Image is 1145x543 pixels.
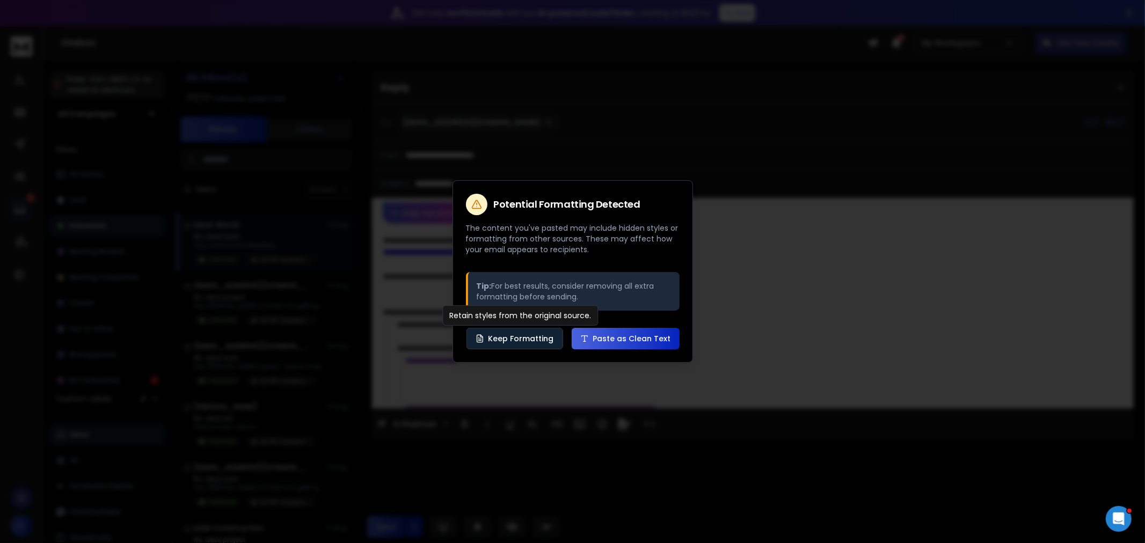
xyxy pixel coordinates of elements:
[494,200,640,209] h2: Potential Formatting Detected
[442,305,598,326] div: Retain styles from the original source.
[477,281,671,302] p: For best results, consider removing all extra formatting before sending.
[572,328,680,349] button: Paste as Clean Text
[466,223,680,255] p: The content you've pasted may include hidden styles or formatting from other sources. These may a...
[466,328,563,349] button: Keep Formatting
[477,281,492,291] strong: Tip:
[1106,506,1132,532] iframe: Intercom live chat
